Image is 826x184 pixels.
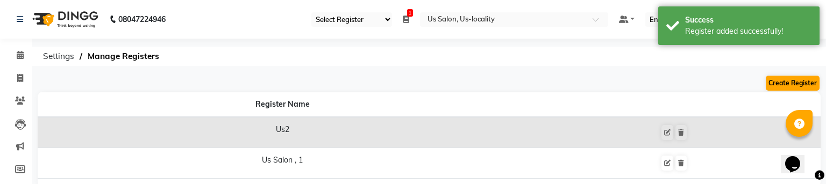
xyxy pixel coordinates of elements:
b: 08047224946 [118,4,166,34]
div: Success [685,14,811,26]
span: Settings [38,47,80,66]
div: Register added successfully! [685,26,811,37]
td: Us Salon , 1 [38,148,527,179]
td: Us2 [38,117,527,148]
span: Manage Registers [82,47,165,66]
img: logo [27,4,101,34]
a: 1 [403,14,409,24]
button: Create Register [766,76,820,91]
span: 1 [407,9,413,17]
iframe: chat widget [781,141,815,173]
th: Register Name [38,92,527,117]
